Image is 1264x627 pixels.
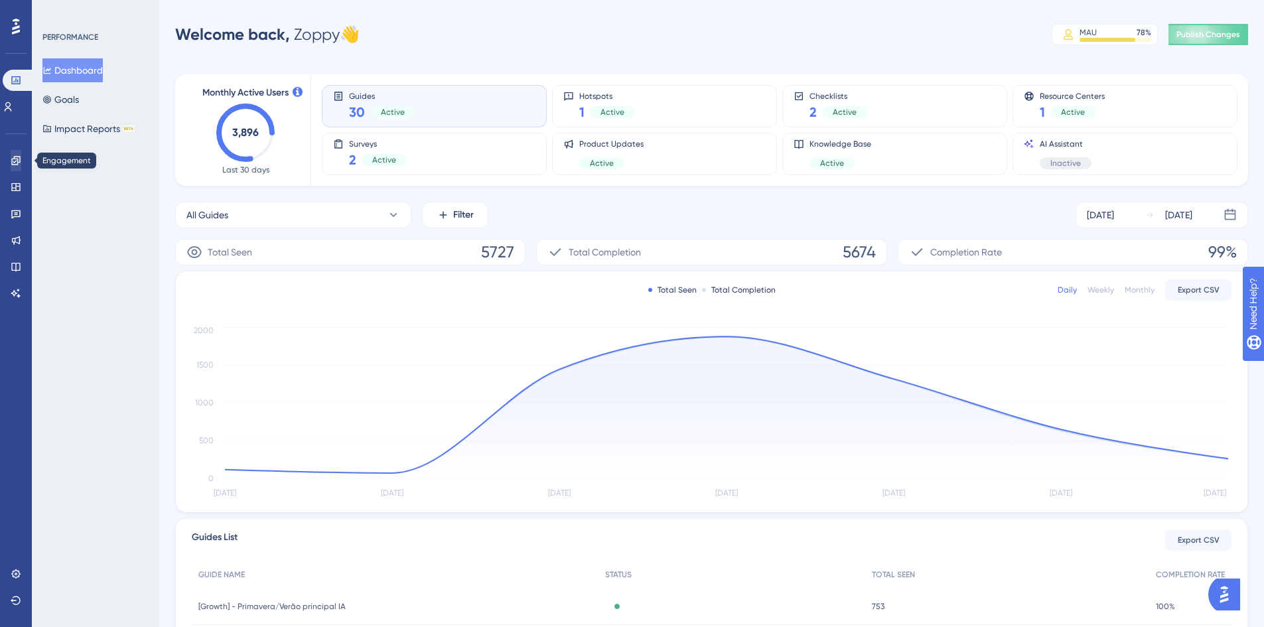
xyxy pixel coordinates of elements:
[196,360,214,370] tspan: 1500
[548,488,571,498] tspan: [DATE]
[882,488,905,498] tspan: [DATE]
[1058,285,1077,295] div: Daily
[820,158,844,169] span: Active
[1040,139,1091,149] span: AI Assistant
[1088,285,1114,295] div: Weekly
[194,326,214,335] tspan: 2000
[381,107,405,117] span: Active
[1165,207,1192,223] div: [DATE]
[600,107,624,117] span: Active
[715,488,738,498] tspan: [DATE]
[930,244,1002,260] span: Completion Rate
[579,139,644,149] span: Product Updates
[1061,107,1085,117] span: Active
[349,139,407,148] span: Surveys
[199,436,214,445] tspan: 500
[1176,29,1240,40] span: Publish Changes
[833,107,857,117] span: Active
[1204,488,1226,498] tspan: [DATE]
[349,103,365,121] span: 30
[605,569,632,580] span: STATUS
[648,285,697,295] div: Total Seen
[175,25,290,44] span: Welcome back,
[1208,575,1248,614] iframe: UserGuiding AI Assistant Launcher
[872,569,915,580] span: TOTAL SEEN
[809,103,817,121] span: 2
[175,24,360,45] div: Zoppy 👋
[809,91,867,100] span: Checklists
[31,3,83,19] span: Need Help?
[1040,103,1045,121] span: 1
[208,244,252,260] span: Total Seen
[702,285,776,295] div: Total Completion
[123,125,135,132] div: BETA
[222,165,269,175] span: Last 30 days
[579,91,635,100] span: Hotspots
[1165,529,1231,551] button: Export CSV
[1208,242,1237,263] span: 99%
[1156,569,1225,580] span: COMPLETION RATE
[42,117,135,141] button: Impact ReportsBETA
[453,207,474,223] span: Filter
[42,32,98,42] div: PERFORMANCE
[1168,24,1248,45] button: Publish Changes
[186,207,228,223] span: All Guides
[569,244,641,260] span: Total Completion
[1050,488,1072,498] tspan: [DATE]
[198,601,346,612] span: [Growth] - Primavera/Verão principal IA
[1080,27,1097,38] div: MAU
[42,58,103,82] button: Dashboard
[422,202,488,228] button: Filter
[349,151,356,169] span: 2
[1178,535,1220,545] span: Export CSV
[42,88,79,111] button: Goals
[381,488,403,498] tspan: [DATE]
[175,202,411,228] button: All Guides
[192,529,238,551] span: Guides List
[843,242,876,263] span: 5674
[579,103,585,121] span: 1
[590,158,614,169] span: Active
[872,601,884,612] span: 753
[809,139,871,149] span: Knowledge Base
[198,569,245,580] span: GUIDE NAME
[349,91,415,100] span: Guides
[208,474,214,483] tspan: 0
[1156,601,1175,612] span: 100%
[372,155,396,165] span: Active
[202,85,289,101] span: Monthly Active Users
[1165,279,1231,301] button: Export CSV
[1050,158,1081,169] span: Inactive
[1137,27,1151,38] div: 78 %
[1178,285,1220,295] span: Export CSV
[1087,207,1114,223] div: [DATE]
[232,126,259,139] text: 3,896
[214,488,236,498] tspan: [DATE]
[481,242,514,263] span: 5727
[1040,91,1105,100] span: Resource Centers
[195,398,214,407] tspan: 1000
[1125,285,1155,295] div: Monthly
